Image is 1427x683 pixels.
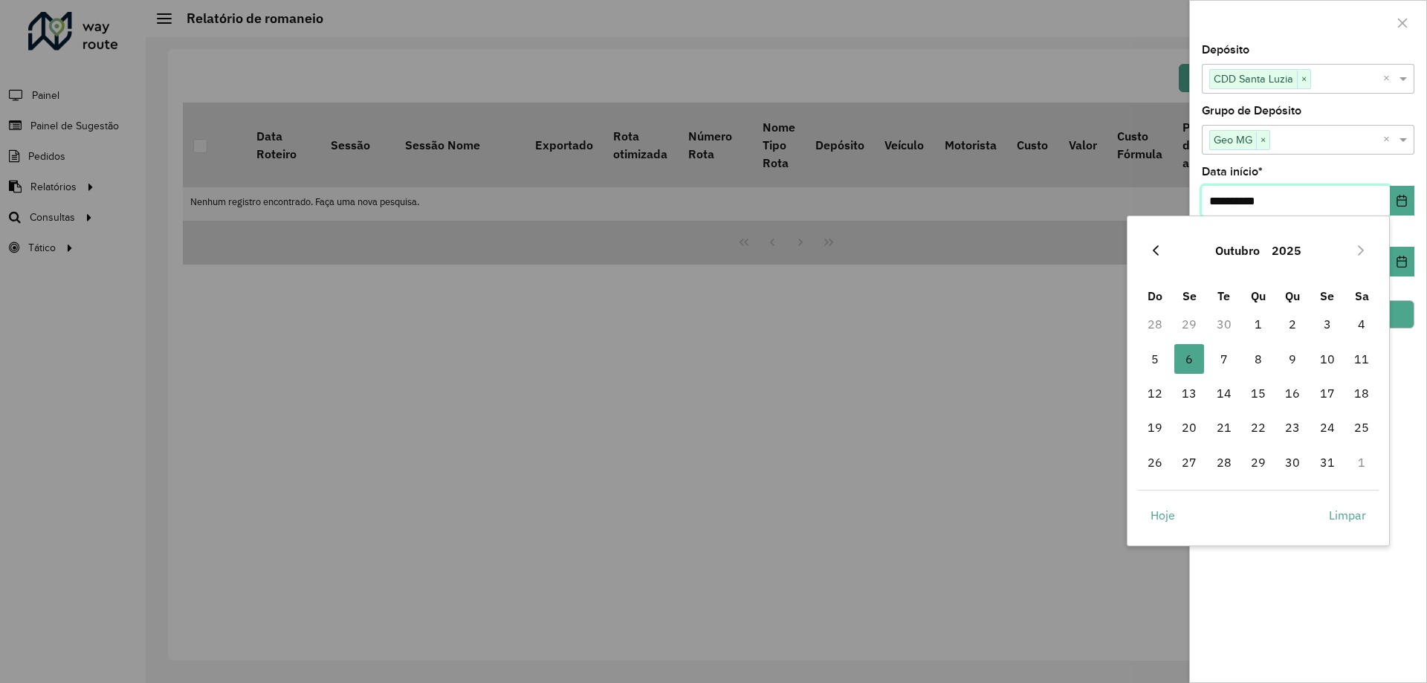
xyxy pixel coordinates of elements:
span: 26 [1140,447,1170,477]
span: 9 [1278,344,1307,374]
td: 24 [1310,410,1345,444]
td: 31 [1310,445,1345,479]
span: 14 [1209,378,1239,408]
td: 13 [1172,376,1206,410]
td: 17 [1310,376,1345,410]
span: 13 [1174,378,1204,408]
span: 24 [1313,412,1342,442]
span: 6 [1174,344,1204,374]
span: Geo MG [1210,131,1256,149]
button: Choose Year [1266,233,1307,268]
td: 14 [1206,376,1240,410]
td: 21 [1206,410,1240,444]
span: × [1297,71,1310,88]
td: 6 [1172,342,1206,376]
span: 23 [1278,412,1307,442]
label: Depósito [1202,41,1249,59]
button: Choose Date [1390,186,1414,216]
button: Choose Month [1209,233,1266,268]
td: 2 [1275,307,1310,341]
td: 28 [1206,445,1240,479]
span: 28 [1209,447,1239,477]
span: 30 [1278,447,1307,477]
td: 9 [1275,342,1310,376]
td: 18 [1345,376,1379,410]
span: Do [1148,288,1162,303]
td: 16 [1275,376,1310,410]
span: 11 [1347,344,1376,374]
td: 7 [1206,342,1240,376]
span: 12 [1140,378,1170,408]
td: 8 [1241,342,1275,376]
td: 5 [1138,342,1172,376]
td: 29 [1241,445,1275,479]
span: 1 [1243,309,1273,339]
td: 20 [1172,410,1206,444]
span: Sa [1355,288,1369,303]
span: 3 [1313,309,1342,339]
span: 2 [1278,309,1307,339]
span: Se [1320,288,1334,303]
span: 7 [1209,344,1239,374]
td: 30 [1206,307,1240,341]
span: Se [1182,288,1197,303]
td: 25 [1345,410,1379,444]
td: 1 [1241,307,1275,341]
td: 1 [1345,445,1379,479]
td: 23 [1275,410,1310,444]
span: CDD Santa Luzia [1210,70,1297,88]
td: 4 [1345,307,1379,341]
span: 17 [1313,378,1342,408]
button: Choose Date [1390,247,1414,276]
span: Te [1217,288,1230,303]
span: Limpar [1329,506,1366,524]
td: 22 [1241,410,1275,444]
span: 25 [1347,412,1376,442]
span: 20 [1174,412,1204,442]
button: Hoje [1138,500,1188,530]
div: Choose Date [1127,216,1390,546]
span: 16 [1278,378,1307,408]
span: 31 [1313,447,1342,477]
span: Hoje [1151,506,1175,524]
td: 29 [1172,307,1206,341]
span: 21 [1209,412,1239,442]
button: Limpar [1316,500,1379,530]
span: 5 [1140,344,1170,374]
span: Clear all [1383,70,1396,88]
label: Grupo de Depósito [1202,102,1301,120]
span: 4 [1347,309,1376,339]
label: Data início [1202,163,1263,181]
span: 18 [1347,378,1376,408]
td: 10 [1310,342,1345,376]
td: 15 [1241,376,1275,410]
td: 30 [1275,445,1310,479]
span: 8 [1243,344,1273,374]
td: 12 [1138,376,1172,410]
span: 19 [1140,412,1170,442]
span: 27 [1174,447,1204,477]
td: 26 [1138,445,1172,479]
span: 22 [1243,412,1273,442]
span: 10 [1313,344,1342,374]
td: 28 [1138,307,1172,341]
span: 29 [1243,447,1273,477]
span: Qu [1285,288,1300,303]
span: × [1256,132,1269,149]
td: 27 [1172,445,1206,479]
span: Qu [1251,288,1266,303]
button: Previous Month [1144,239,1168,262]
span: 15 [1243,378,1273,408]
span: Clear all [1383,131,1396,149]
button: Next Month [1349,239,1373,262]
td: 3 [1310,307,1345,341]
td: 11 [1345,342,1379,376]
td: 19 [1138,410,1172,444]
